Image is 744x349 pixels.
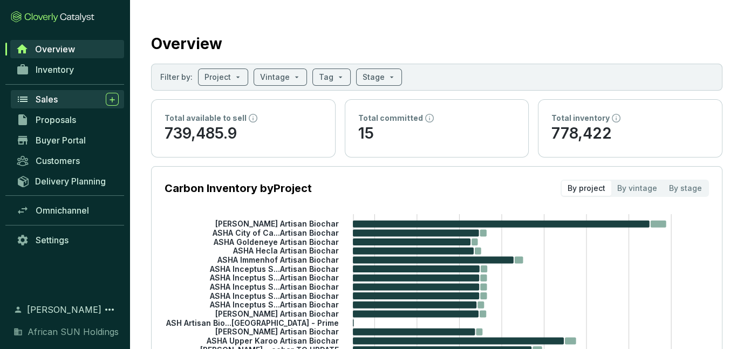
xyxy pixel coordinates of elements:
[151,32,222,55] h2: Overview
[36,94,58,105] span: Sales
[10,40,124,58] a: Overview
[213,237,339,246] tspan: ASHA Goldeneye Artisan Biochar
[11,60,124,79] a: Inventory
[358,113,423,124] p: Total committed
[165,181,312,196] p: Carbon Inventory by Project
[11,201,124,220] a: Omnichannel
[11,131,124,149] a: Buyer Portal
[36,114,76,125] span: Proposals
[11,152,124,170] a: Customers
[561,180,709,197] div: segmented control
[11,172,124,190] a: Delivery Planning
[36,64,74,75] span: Inventory
[611,181,663,196] div: By vintage
[36,135,86,146] span: Buyer Portal
[212,228,339,237] tspan: ASHA City of Ca...Artisan Biochar
[233,246,339,255] tspan: ASHA Hecla Artisan Biochar
[358,124,516,144] p: 15
[11,90,124,108] a: Sales
[11,231,124,249] a: Settings
[217,255,339,264] tspan: ASHA Immenhof Artisan Biochar
[11,111,124,129] a: Proposals
[36,205,89,216] span: Omnichannel
[160,72,193,83] p: Filter by:
[165,113,247,124] p: Total available to sell
[215,219,339,228] tspan: [PERSON_NAME] Artisan Biochar
[36,155,80,166] span: Customers
[551,124,709,144] p: 778,422
[215,327,339,336] tspan: [PERSON_NAME] Artisan Biochar
[28,325,119,338] span: African SUN Holdings
[209,291,339,300] tspan: ASHA Inceptus S...Artisan Biochar
[27,303,101,316] span: [PERSON_NAME]
[551,113,610,124] p: Total inventory
[165,124,322,144] p: 739,485.9
[215,309,339,318] tspan: [PERSON_NAME] Artisan Biochar
[209,282,339,291] tspan: ASHA Inceptus S...Artisan Biochar
[35,176,106,187] span: Delivery Planning
[206,336,339,345] tspan: ASHA Upper Karoo Artisan Biochar
[35,44,75,54] span: Overview
[36,235,69,245] span: Settings
[209,273,339,282] tspan: ASHA Inceptus S...Artisan Biochar
[209,300,339,309] tspan: ASHA Inceptus S...Artisan Biochar
[562,181,611,196] div: By project
[663,181,708,196] div: By stage
[209,264,339,273] tspan: ASHA Inceptus S...Artisan Biochar
[166,318,339,327] tspan: ASH Artisan Bio...[GEOGRAPHIC_DATA] - Prime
